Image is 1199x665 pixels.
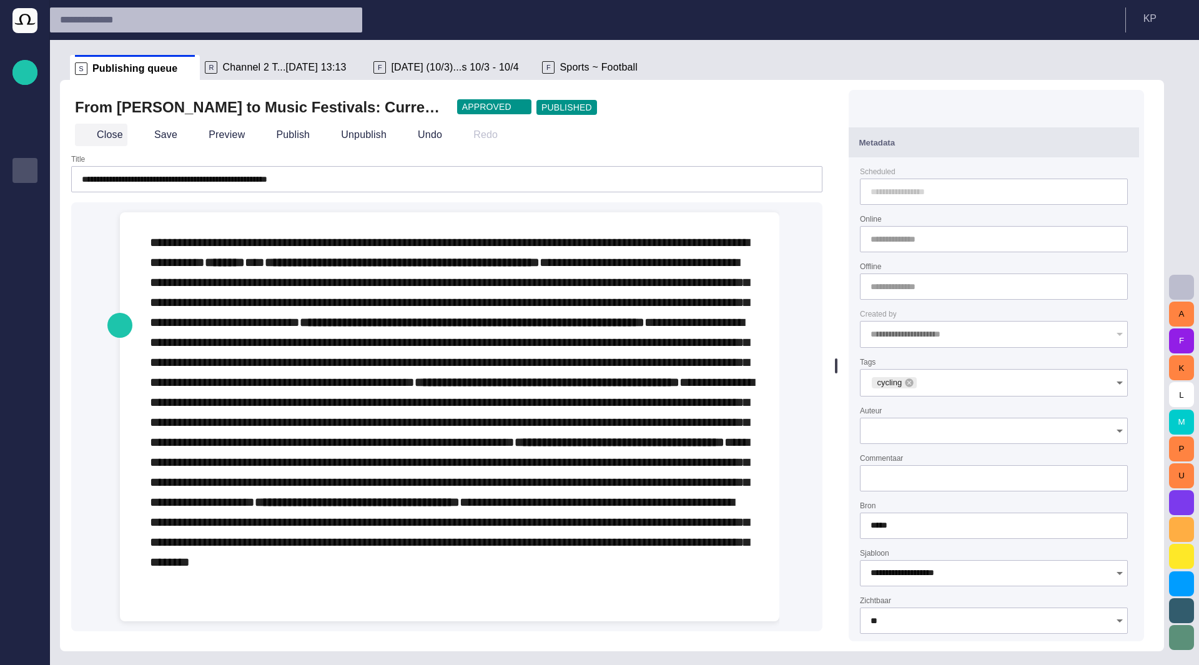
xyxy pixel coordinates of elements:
[17,163,32,175] p: Publishing queue
[17,263,32,278] span: Media-test with filter
[17,288,32,303] span: [PERSON_NAME]'s media (playout)
[17,438,32,450] p: Octopus
[17,413,32,428] span: AI Assistant
[1143,11,1157,26] p: K P
[17,213,32,228] span: Media
[860,548,889,558] label: Sjabloon
[1169,410,1194,435] button: M
[12,8,37,33] img: Octopus News Room
[17,138,32,150] p: Story folders
[860,357,876,367] label: Tags
[541,101,592,114] span: PUBLISHED
[1169,463,1194,488] button: U
[17,113,32,126] p: Rundowns
[17,238,32,250] p: Administration
[70,55,200,80] div: SPublishing queue
[17,138,32,153] span: Story folders
[205,61,217,74] p: R
[319,124,391,146] button: Unpublish
[17,413,32,425] p: AI Assistant
[12,433,37,458] div: Octopus
[860,167,896,177] label: Scheduled
[75,97,447,117] h2: From Dan Brown to Music Festivals: Current Events in Prague
[12,108,37,458] ul: main menu
[222,61,346,74] span: Channel 2 T...[DATE] 13:13
[17,388,32,400] p: [URL][DOMAIN_NAME]
[1111,564,1128,582] button: Open
[187,124,249,146] button: Preview
[17,113,32,128] span: Rundowns
[17,388,32,403] span: [URL][DOMAIN_NAME]
[560,61,638,74] span: Sports ~ Football
[457,99,531,114] button: APPROVED
[542,61,555,74] p: F
[17,438,32,453] span: Octopus
[860,309,897,320] label: Created by
[92,62,177,75] span: Publishing queue
[860,453,903,463] label: Commentaar
[17,188,32,200] p: Publishing queue KKK
[12,283,37,308] div: [PERSON_NAME]'s media (playout)
[396,124,447,146] button: Undo
[12,408,37,433] div: AI Assistant
[860,214,882,225] label: Online
[1133,7,1192,30] button: KP
[872,377,907,389] span: cycling
[200,55,368,80] div: RChannel 2 T...[DATE] 13:13
[860,405,882,416] label: Auteur
[1169,382,1194,407] button: L
[12,158,37,183] div: Publishing queue
[1169,436,1194,461] button: P
[75,124,127,146] button: Close
[391,61,518,74] span: [DATE] (10/3)...s 10/3 - 10/4
[860,500,876,511] label: Bron
[537,55,660,80] div: FSports ~ Football
[849,127,1139,157] button: Metadata
[860,262,881,272] label: Offline
[17,313,32,328] span: My OctopusX
[1169,302,1194,327] button: A
[1111,374,1128,392] button: Open
[17,213,32,225] p: Media
[17,238,32,253] span: Administration
[17,288,32,300] p: [PERSON_NAME]'s media (playout)
[462,101,511,113] span: APPROVED
[12,383,37,408] div: [URL][DOMAIN_NAME]
[17,263,32,275] p: Media-test with filter
[1169,328,1194,353] button: F
[859,138,895,147] span: Metadata
[872,377,917,388] div: cycling
[17,363,32,375] p: Editorial Admin
[1169,355,1194,380] button: K
[1111,422,1128,440] button: Open
[132,124,182,146] button: Save
[17,338,32,350] p: Social Media
[860,596,891,606] label: Zichtbaar
[17,188,32,203] span: Publishing queue KKK
[71,154,85,165] label: Title
[17,338,32,353] span: Social Media
[373,61,386,74] p: F
[17,363,32,378] span: Editorial Admin
[12,208,37,233] div: Media
[75,62,87,75] p: S
[368,55,537,80] div: F[DATE] (10/3)...s 10/3 - 10/4
[254,124,314,146] button: Publish
[17,163,32,178] span: Publishing queue
[12,258,37,283] div: Media-test with filter
[17,313,32,325] p: My OctopusX
[1111,612,1128,629] button: Open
